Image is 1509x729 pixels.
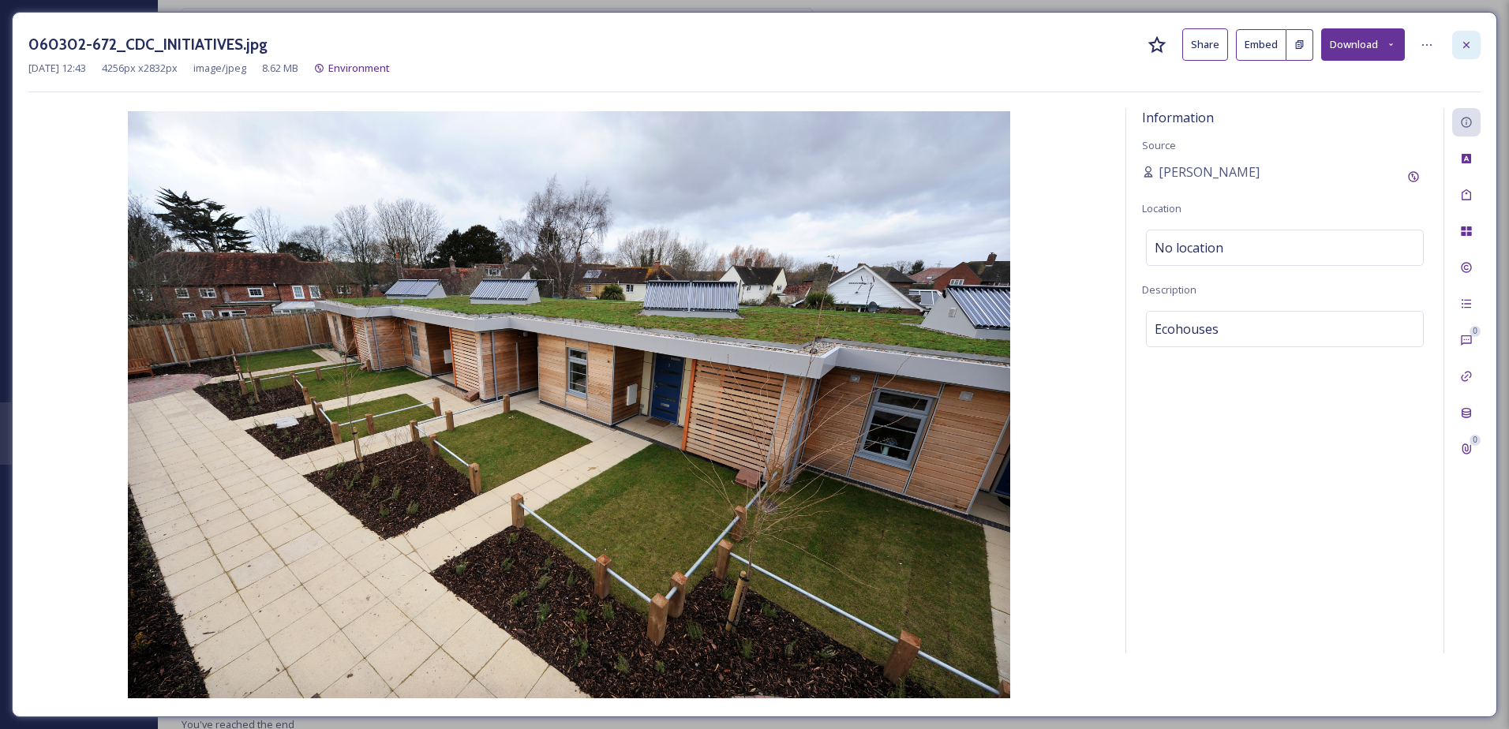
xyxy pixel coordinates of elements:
span: Ecohouses [1155,320,1219,338]
span: Information [1142,109,1214,126]
span: 8.62 MB [262,61,298,76]
div: 0 [1470,326,1481,337]
span: [PERSON_NAME] [1159,163,1260,181]
span: No location [1155,238,1223,257]
span: 4256 px x 2832 px [102,61,178,76]
h3: 060302-672_CDC_INITIATIVES.jpg [28,33,268,56]
span: image/jpeg [193,61,246,76]
button: Download [1321,28,1405,61]
div: 0 [1470,435,1481,446]
span: Location [1142,201,1181,215]
button: Embed [1236,29,1286,61]
span: Source [1142,138,1176,152]
span: Description [1142,282,1196,297]
button: Share [1182,28,1228,61]
img: 060302-672_CDC_INITIATIVES.jpg [28,111,1110,698]
span: [DATE] 12:43 [28,61,86,76]
span: Environment [328,61,390,75]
